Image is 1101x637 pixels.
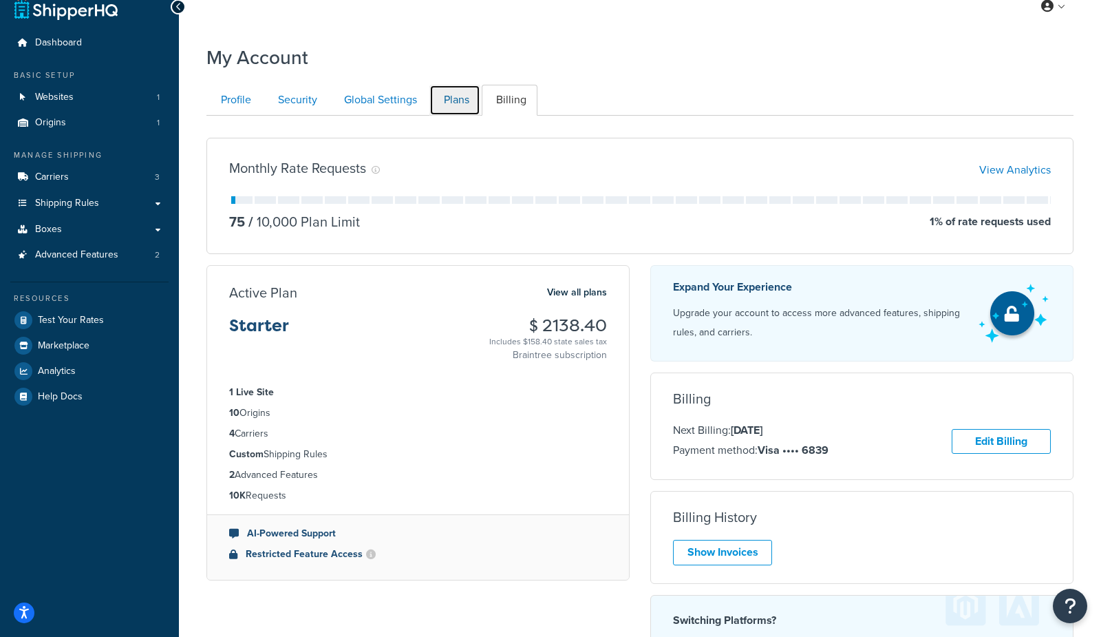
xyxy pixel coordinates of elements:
[10,242,169,268] li: Advanced Features
[10,110,169,136] a: Origins 1
[35,92,74,103] span: Websites
[673,540,772,565] a: Show Invoices
[10,384,169,409] a: Help Docs
[429,85,480,116] a: Plans
[673,391,711,406] h3: Billing
[489,335,607,348] div: Includes $158.40 state sales tax
[35,37,82,49] span: Dashboard
[245,212,360,231] p: 10,000 Plan Limit
[1053,589,1087,623] button: Open Resource Center
[10,165,169,190] li: Carriers
[489,348,607,362] p: Braintree subscription
[10,217,169,242] a: Boxes
[10,30,169,56] a: Dashboard
[650,265,1073,362] a: Expand Your Experience Upgrade your account to access more advanced features, shipping rules, and...
[330,85,428,116] a: Global Settings
[10,85,169,110] a: Websites 1
[35,198,99,209] span: Shipping Rules
[10,308,169,333] a: Test Your Rates
[229,426,607,441] li: Carriers
[35,171,69,183] span: Carriers
[731,422,762,438] strong: [DATE]
[264,85,328,116] a: Security
[229,488,246,503] strong: 10K
[673,304,966,342] p: Upgrade your account to access more advanced features, shipping rules, and carriers.
[38,315,104,326] span: Test Your Rates
[229,285,297,300] h3: Active Plan
[673,278,966,297] p: Expand Your Experience
[489,317,607,335] h3: $ 2138.40
[10,191,169,216] a: Shipping Rules
[952,429,1051,455] a: Edit Billing
[10,110,169,136] li: Origins
[229,526,607,541] li: AI-Powered Support
[229,468,607,483] li: Advanced Features
[35,249,118,261] span: Advanced Features
[38,366,76,377] span: Analytics
[229,447,264,461] strong: Custom
[229,547,607,562] li: Restricted Feature Access
[206,85,262,116] a: Profile
[229,447,607,462] li: Shipping Rules
[229,468,235,482] strong: 2
[10,70,169,81] div: Basic Setup
[10,85,169,110] li: Websites
[229,160,366,176] h3: Monthly Rate Requests
[157,117,160,129] span: 1
[35,117,66,129] span: Origins
[248,211,253,232] span: /
[38,340,89,352] span: Marketplace
[229,406,607,421] li: Origins
[35,224,62,236] span: Boxes
[155,249,160,261] span: 2
[547,284,607,302] a: View all plans
[10,149,169,161] div: Manage Shipping
[38,391,83,403] span: Help Docs
[10,333,169,358] a: Marketplace
[979,162,1051,178] a: View Analytics
[229,488,607,503] li: Requests
[673,510,757,525] h3: Billing History
[930,212,1051,231] p: 1 % of rate requests used
[229,317,289,346] h3: Starter
[229,385,274,399] strong: 1 Live Site
[155,171,160,183] span: 3
[482,85,537,116] a: Billing
[10,165,169,190] a: Carriers 3
[673,441,829,459] p: Payment method:
[157,92,160,103] span: 1
[673,612,1051,629] h4: Switching Platforms?
[229,406,239,420] strong: 10
[229,212,245,231] p: 75
[673,421,829,439] p: Next Billing:
[10,242,169,268] a: Advanced Features 2
[10,359,169,384] a: Analytics
[229,426,235,441] strong: 4
[206,44,308,71] h1: My Account
[10,293,169,304] div: Resources
[758,442,829,458] strong: Visa •••• 6839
